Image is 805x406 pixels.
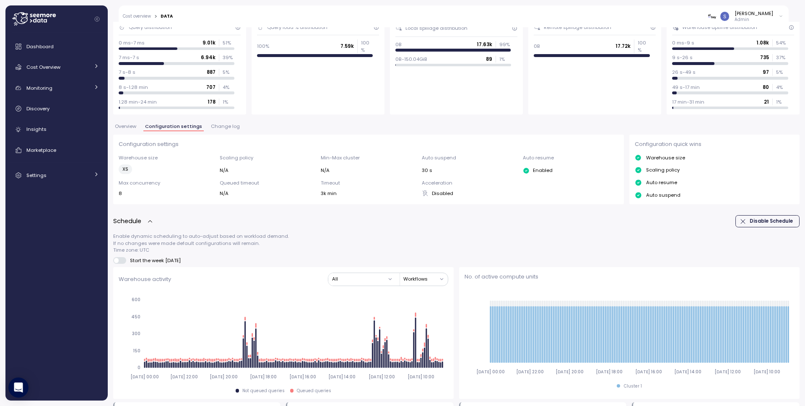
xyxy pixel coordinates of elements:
span: Monitoring [26,85,52,91]
a: Cost Overview [9,59,104,75]
tspan: [DATE] 12:00 [714,369,740,375]
p: 89 [486,56,492,62]
p: 17 min-31 min [672,99,704,105]
span: Discovery [26,105,49,112]
p: 7 ms-7 s [119,54,139,61]
div: Cluster 1 [624,383,642,389]
p: 1 % [499,56,511,62]
p: 97 [763,69,769,75]
span: Configuration settings [145,124,202,129]
tspan: [DATE] 20:00 [210,374,238,379]
img: ACg8ocLCy7HMj59gwelRyEldAl2GQfy23E10ipDNf0SDYCnD3y85RA=s96-c [720,12,729,21]
p: Max concurrency [119,180,214,186]
p: Auto resume [646,179,677,186]
a: Settings [9,167,104,184]
p: Queued timeout [220,180,315,186]
span: Cost Overview [26,64,60,70]
p: 100 % [638,39,649,53]
div: N/A [321,167,416,174]
tspan: [DATE] 00:00 [130,374,159,379]
tspan: [DATE] 18:00 [249,374,276,379]
p: Warehouse activity [119,275,171,284]
p: 735 [760,54,769,61]
p: Admin [735,17,773,23]
p: 9.01k [203,39,216,46]
tspan: [DATE] 16:00 [635,369,662,375]
p: 0 ms-7 ms [119,39,145,46]
p: 4 % [776,84,788,91]
span: Overview [115,124,136,129]
tspan: 600 [132,297,140,302]
span: Insights [26,126,47,133]
div: 3k min [321,190,416,197]
p: Warehouse size [646,154,685,161]
p: 17.72k [615,43,631,49]
p: 49 s-17 min [672,84,700,91]
p: Auto resume [523,154,618,161]
p: 0B [534,43,540,49]
p: 0B-150.04GiB [395,56,427,62]
div: Disabled [422,190,517,197]
div: N/A [220,190,315,197]
p: Schedule [113,216,141,226]
tspan: [DATE] 14:00 [328,374,356,379]
p: 99 % [499,41,511,48]
a: Marketplace [9,142,104,159]
p: 4 % [223,84,234,91]
p: 100% [257,43,269,49]
div: 30 s [422,167,517,174]
tspan: [DATE] 20:00 [556,369,584,375]
button: Disable Schedule [735,215,800,227]
div: Query load % distribution [267,24,327,31]
div: Remote spillage distribution [544,24,611,31]
p: 0 ms-9 s [672,39,694,46]
div: Enabled [523,167,618,174]
span: XS [122,165,128,174]
tspan: [DATE] 22:00 [516,369,544,375]
p: 37 % [776,54,788,61]
div: Not queued queries [242,388,285,394]
tspan: 150 [133,348,140,354]
p: Timeout [321,180,416,186]
div: Query distribution [129,24,172,31]
p: 1 % [776,99,788,105]
tspan: 0 [138,365,140,370]
button: Workflows [403,273,448,285]
p: 0B [395,41,402,48]
span: Start the week [DATE] [126,257,181,264]
a: Dashboard [9,38,104,55]
tspan: [DATE] 00:00 [476,369,505,375]
div: [PERSON_NAME] [735,10,773,17]
p: No. of active compute units [465,273,794,281]
div: > [154,14,157,19]
a: Insights [9,121,104,138]
p: 5 % [776,69,788,75]
p: 178 [208,99,216,105]
p: 6.94k [201,54,216,61]
p: 26 s-49 s [672,69,696,75]
p: 17.63k [477,41,492,48]
p: 39 % [223,54,234,61]
span: Settings [26,172,47,179]
p: Configuration settings [119,140,618,148]
button: All [328,273,397,285]
button: Collapse navigation [92,16,102,22]
a: Discovery [9,100,104,117]
div: DATA [161,14,173,18]
p: Min-Max cluster [321,154,416,161]
tspan: [DATE] 16:00 [289,374,316,379]
a: Monitoring [9,80,104,96]
img: 676124322ce2d31a078e3b71.PNG [708,12,717,21]
tspan: [DATE] 10:00 [753,369,780,375]
tspan: [DATE] 10:00 [408,374,434,379]
tspan: [DATE] 14:00 [674,369,701,375]
p: 1 % [223,99,234,105]
p: 21 [764,99,769,105]
p: 7 s-8 s [119,69,135,75]
p: 1.08k [756,39,769,46]
p: Scaling policy [220,154,315,161]
p: Configuration quick wins [635,140,701,148]
p: 5 % [223,69,234,75]
p: Enable dynamic scheduling to auto-adjust based on workload demand. If no changes were made defaul... [113,233,800,253]
div: 8 [119,190,214,197]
